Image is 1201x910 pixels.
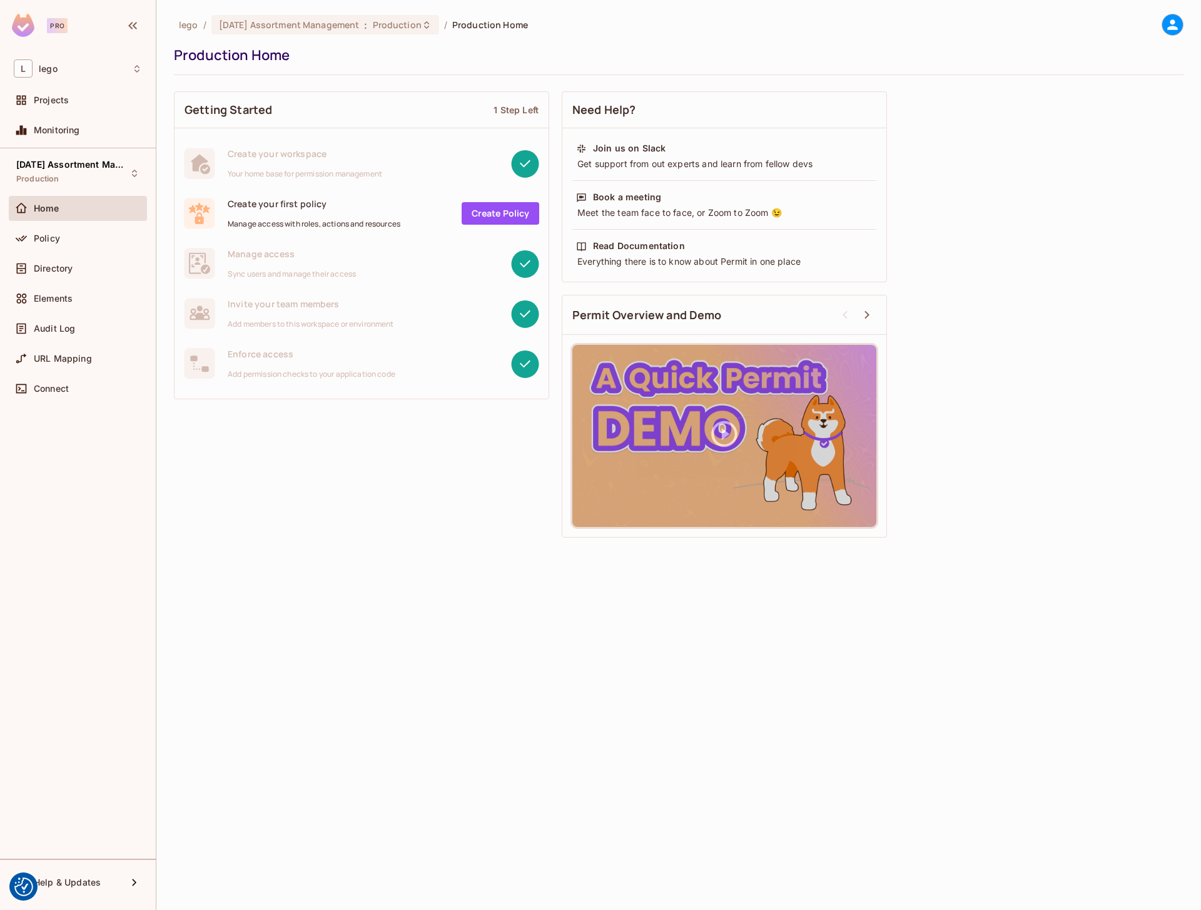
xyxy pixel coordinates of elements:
[444,19,447,31] li: /
[34,95,69,105] span: Projects
[34,324,75,334] span: Audit Log
[576,158,873,170] div: Get support from out experts and learn from fellow devs
[14,877,33,896] button: Consent Preferences
[179,19,198,31] span: the active workspace
[228,198,400,210] span: Create your first policy
[363,20,368,30] span: :
[12,14,34,37] img: SReyMgAAAABJRU5ErkJggg==
[34,233,60,243] span: Policy
[39,64,58,74] span: Workspace: lego
[174,46,1177,64] div: Production Home
[34,877,101,887] span: Help & Updates
[185,102,272,118] span: Getting Started
[228,269,356,279] span: Sync users and manage their access
[34,354,92,364] span: URL Mapping
[16,160,129,170] span: [DATE] Assortment Management
[34,294,73,304] span: Elements
[576,207,873,219] div: Meet the team face to face, or Zoom to Zoom 😉
[14,877,33,896] img: Revisit consent button
[203,19,206,31] li: /
[16,174,59,184] span: Production
[452,19,528,31] span: Production Home
[494,104,539,116] div: 1 Step Left
[373,19,422,31] span: Production
[34,263,73,274] span: Directory
[228,248,356,260] span: Manage access
[572,102,636,118] span: Need Help?
[593,191,661,203] div: Book a meeting
[228,148,382,160] span: Create your workspace
[228,219,400,229] span: Manage access with roles, actions and resources
[228,369,395,379] span: Add permission checks to your application code
[228,169,382,179] span: Your home base for permission management
[34,384,69,394] span: Connect
[228,298,394,310] span: Invite your team members
[462,202,539,225] a: Create Policy
[14,59,33,78] span: L
[219,19,360,31] span: [DATE] Assortment Management
[572,307,722,323] span: Permit Overview and Demo
[228,319,394,329] span: Add members to this workspace or environment
[576,255,873,268] div: Everything there is to know about Permit in one place
[47,18,68,33] div: Pro
[228,348,395,360] span: Enforce access
[593,142,666,155] div: Join us on Slack
[593,240,685,252] div: Read Documentation
[34,203,59,213] span: Home
[34,125,80,135] span: Monitoring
